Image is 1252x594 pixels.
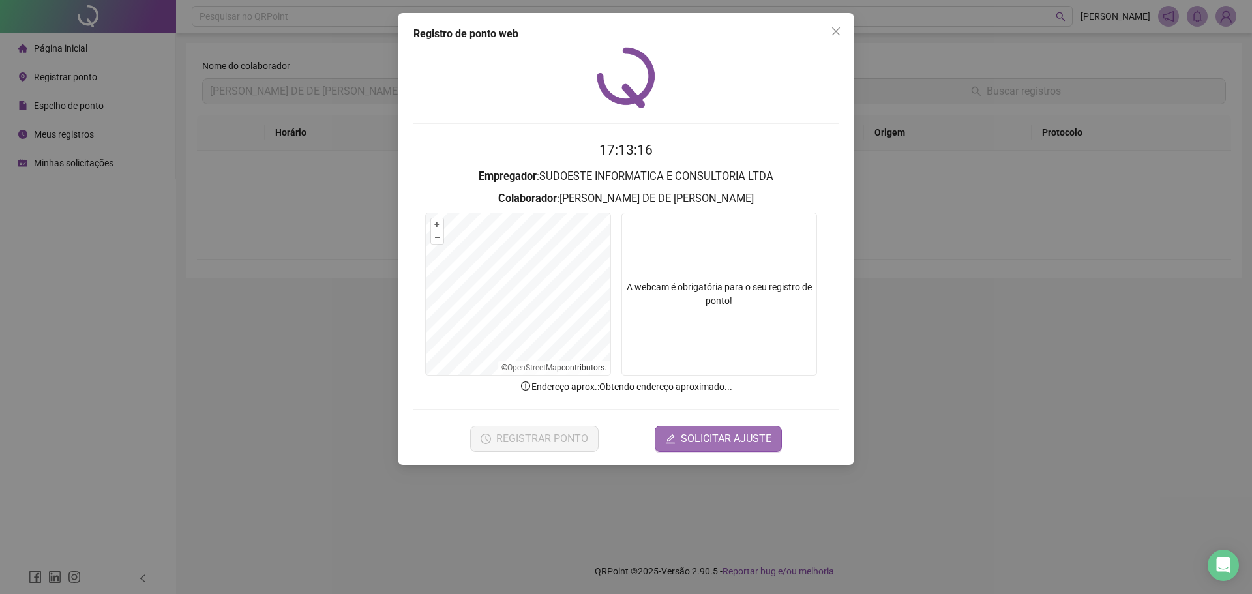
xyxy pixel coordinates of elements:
time: 17:13:16 [599,142,653,158]
button: – [431,231,443,244]
h3: : SUDOESTE INFORMATICA E CONSULTORIA LTDA [413,168,839,185]
span: edit [665,434,676,444]
span: SOLICITAR AJUSTE [681,431,771,447]
div: A webcam é obrigatória para o seu registro de ponto! [621,213,817,376]
button: Close [826,21,846,42]
p: Endereço aprox. : Obtendo endereço aproximado... [413,379,839,394]
span: close [831,26,841,37]
a: OpenStreetMap [507,363,561,372]
li: © contributors. [501,363,606,372]
div: Open Intercom Messenger [1208,550,1239,581]
strong: Empregador [479,170,537,183]
div: Registro de ponto web [413,26,839,42]
span: info-circle [520,380,531,392]
strong: Colaborador [498,192,557,205]
h3: : [PERSON_NAME] DE DE [PERSON_NAME] [413,190,839,207]
img: QRPoint [597,47,655,108]
button: REGISTRAR PONTO [470,426,599,452]
button: editSOLICITAR AJUSTE [655,426,782,452]
button: + [431,218,443,231]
